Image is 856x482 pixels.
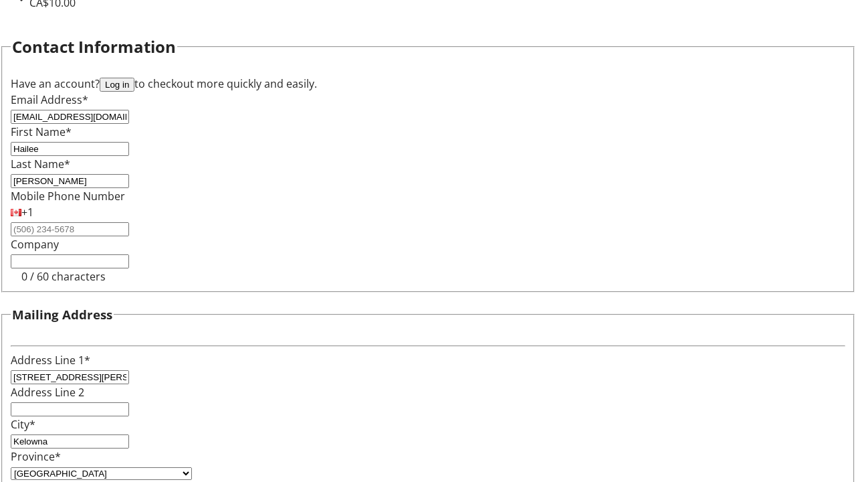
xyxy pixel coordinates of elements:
[11,449,61,464] label: Province*
[11,125,72,139] label: First Name*
[21,269,106,284] tr-character-limit: 0 / 60 characters
[11,434,129,449] input: City
[11,353,90,368] label: Address Line 1*
[11,92,88,107] label: Email Address*
[11,157,70,171] label: Last Name*
[11,189,125,204] label: Mobile Phone Number
[100,78,134,92] button: Log in
[11,222,129,236] input: (506) 234-5678
[11,370,129,384] input: Address
[11,385,84,400] label: Address Line 2
[11,417,35,432] label: City*
[12,305,112,324] h3: Mailing Address
[12,35,176,59] h2: Contact Information
[11,237,59,252] label: Company
[11,76,845,92] div: Have an account? to checkout more quickly and easily.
